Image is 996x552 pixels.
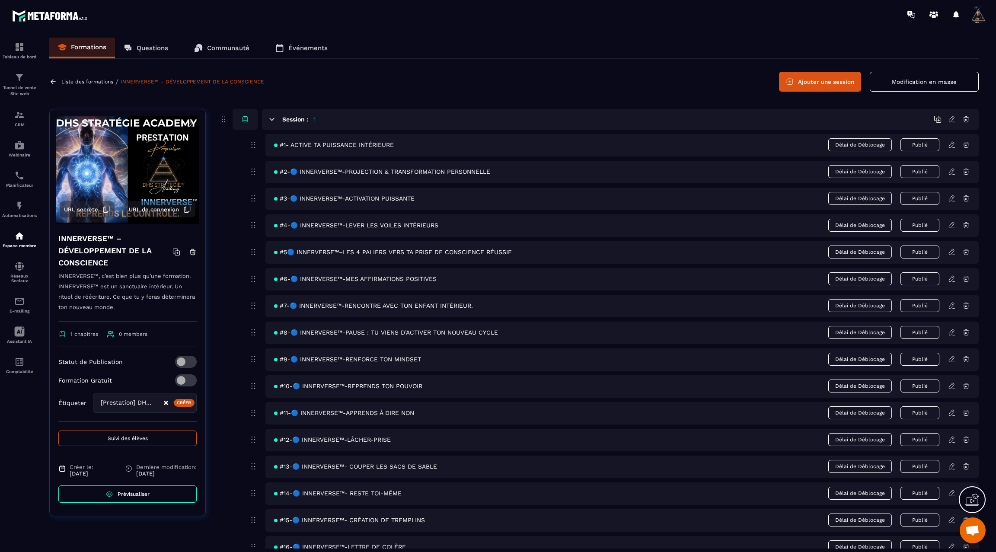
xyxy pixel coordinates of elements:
button: Publié [900,326,939,339]
p: Formation Gratuit [58,377,112,384]
span: 1 chapitres [70,331,98,337]
button: Suivi des élèves [58,431,197,446]
span: URL de connexion [129,206,179,213]
span: #3-🔵 INNERVERSE™-ACTIVATION PUISSANTE [274,195,415,202]
span: #13-🔵 INNERVERSE™- COUPER LES SACS DE SABLE [274,463,437,470]
p: INNERVERSE™, c’est bien plus qu’une formation. INNERVERSE™ est un sanctuaire intérieur. Un rituel... [58,271,197,322]
span: #10-🔵 INNERVERSE™-REPRENDS TON POUVOIR [274,383,422,389]
span: #15-🔵 INNERVERSE™- CRÉATION DE TREMPLINS [274,517,425,523]
a: automationsautomationsWebinaire [2,134,37,164]
button: Publié [900,353,939,366]
p: Formations [71,43,106,51]
a: accountantaccountantComptabilité [2,350,37,380]
p: Tableau de bord [2,54,37,59]
span: #5🔵 INNERVERSE™–LES 4 PALIERS VERS TA PRISE DE CONSCIENCE RÉUSSIE [274,249,512,255]
span: Délai de Déblocage [828,460,892,473]
p: Automatisations [2,213,37,218]
button: Publié [900,487,939,500]
img: formation [14,110,25,120]
h5: 1 [313,115,316,124]
span: Suivi des élèves [108,435,148,441]
span: #2-🔵 INNERVERSE™-PROJECTION & TRANSFORMATION PERSONNELLE [274,168,490,175]
p: Planificateur [2,183,37,188]
a: schedulerschedulerPlanificateur [2,164,37,194]
button: Ajouter une session [779,72,861,92]
span: #16-🔵 INNERVERSE™-LETTRE DE COLÈRE [274,543,406,550]
span: #14-🔵 INNERVERSE™- RESTE TOI-MÊME [274,490,402,497]
span: #4-🔵 INNERVERSE™-LEVER LES VOILES INTÉRIEURS [274,222,438,229]
p: Questions [137,44,168,52]
input: Search for option [154,398,163,408]
button: Publié [900,219,939,232]
p: Communauté [207,44,249,52]
p: Événements [288,44,328,52]
span: Délai de Déblocage [828,406,892,419]
a: Liste des formations [61,79,113,85]
a: Formations [49,38,115,58]
span: Délai de Déblocage [828,326,892,339]
img: formation [14,42,25,52]
p: Comptabilité [2,369,37,374]
p: CRM [2,122,37,127]
a: formationformationTunnel de vente Site web [2,66,37,103]
span: #11-🔵 INNERVERSE™-APPRENDS À DIRE NON [274,409,414,416]
img: background [56,116,199,224]
span: Délai de Déblocage [828,299,892,312]
span: Délai de Déblocage [828,353,892,366]
button: Publié [900,192,939,205]
span: Dernière modification: [136,464,197,470]
p: Réseaux Sociaux [2,274,37,283]
span: / [115,78,118,86]
img: scheduler [14,170,25,181]
span: Délai de Déblocage [828,272,892,285]
div: Ouvrir le chat [960,517,986,543]
span: Prévisualiser [118,491,150,497]
button: Publié [900,272,939,285]
p: Statut de Publication [58,358,123,365]
button: Publié [900,246,939,258]
span: Délai de Déblocage [828,192,892,205]
p: Tunnel de vente Site web [2,85,37,97]
h4: INNERVERSE™ – DÉVELOPPEMENT DE LA CONSCIENCE [58,233,172,269]
span: #6-🔵 INNERVERSE™-MES AFFIRMATIONS POSITIVES [274,275,437,282]
span: #9-🔵 INNERVERSE™-RENFORCE TON MINDSET [274,356,421,363]
a: emailemailE-mailing [2,290,37,320]
div: Créer [174,399,195,407]
button: Publié [900,138,939,151]
span: URL secrète [64,206,98,213]
button: Publié [900,460,939,473]
a: social-networksocial-networkRéseaux Sociaux [2,255,37,290]
button: Modification en masse [870,72,979,92]
span: Délai de Déblocage [828,433,892,446]
button: Publié [900,299,939,312]
span: [Prestation] DHS_Propulser [99,398,154,408]
span: #1- ACTIVE TA PUISSANCE INTÉRIEURE [274,141,394,148]
a: formationformationTableau de bord [2,35,37,66]
a: Communauté [185,38,258,58]
span: Créer le: [70,464,93,470]
a: formationformationCRM [2,103,37,134]
button: Publié [900,514,939,526]
a: Événements [267,38,336,58]
p: Webinaire [2,153,37,157]
img: social-network [14,261,25,271]
a: Prévisualiser [58,485,197,503]
p: [DATE] [70,470,93,477]
a: INNERVERSE™ – DÉVELOPPEMENT DE LA CONSCIENCE [121,79,264,85]
a: automationsautomationsAutomatisations [2,194,37,224]
p: Espace membre [2,243,37,248]
img: automations [14,231,25,241]
a: Assistant IA [2,320,37,350]
button: Publié [900,406,939,419]
span: Délai de Déblocage [828,514,892,526]
button: URL de connexion [124,201,195,217]
img: formation [14,72,25,83]
p: E-mailing [2,309,37,313]
span: Délai de Déblocage [828,138,892,151]
span: Délai de Déblocage [828,165,892,178]
img: automations [14,140,25,150]
img: logo [12,8,90,24]
span: Délai de Déblocage [828,487,892,500]
button: Clear Selected [164,400,168,406]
